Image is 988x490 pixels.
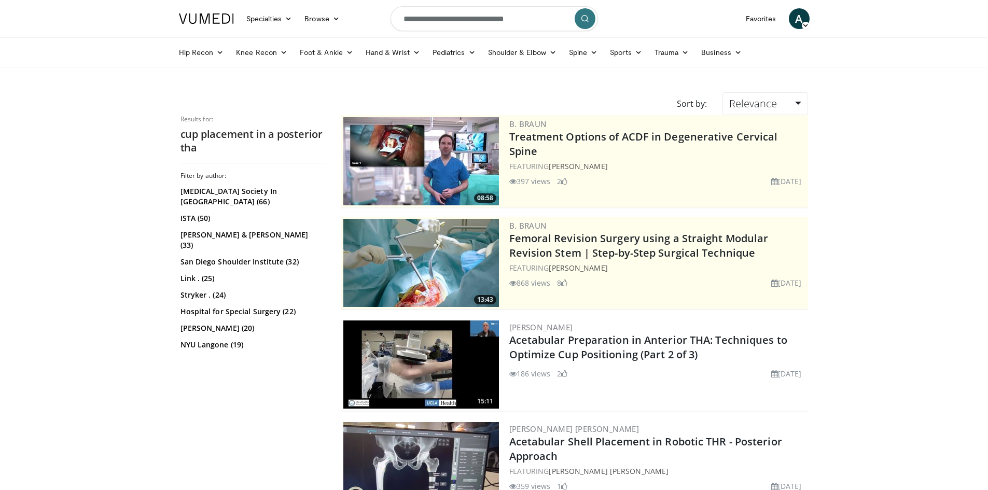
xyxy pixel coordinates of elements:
a: Relevance [722,92,808,115]
a: Femoral Revision Surgery using a Straight Modular Revision Stem | Step-by-Step Surgical Technique [509,231,769,260]
a: B. Braun [509,119,547,129]
li: 186 views [509,368,551,379]
a: Hospital for Special Surgery (22) [180,306,323,317]
a: 08:58 [343,117,499,205]
a: [PERSON_NAME] [509,322,573,332]
a: San Diego Shoulder Institute (32) [180,257,323,267]
li: 2 [557,368,567,379]
div: FEATURING [509,262,806,273]
a: [PERSON_NAME] [549,263,607,273]
a: Trauma [648,42,695,63]
li: 397 views [509,176,551,187]
a: Acetabular Preparation in Anterior THA: Techniques to Optimize Cup Positioning (Part 2 of 3) [509,333,787,361]
img: 009a77ed-cfd7-46ce-89c5-e6e5196774e0.300x170_q85_crop-smart_upscale.jpg [343,117,499,205]
a: [PERSON_NAME] [549,161,607,171]
a: Business [695,42,748,63]
a: Sports [604,42,648,63]
li: [DATE] [771,277,802,288]
span: 13:43 [474,295,496,304]
a: Hand & Wrist [359,42,426,63]
span: 08:58 [474,193,496,203]
a: [PERSON_NAME] [PERSON_NAME] [549,466,669,476]
p: Results for: [180,115,326,123]
a: Link . (25) [180,273,323,284]
a: [MEDICAL_DATA] Society In [GEOGRAPHIC_DATA] (66) [180,186,323,207]
div: FEATURING [509,466,806,477]
li: 868 views [509,277,551,288]
a: B. Braun [509,220,547,231]
a: Treatment Options of ACDF in Degenerative Cervical Spine [509,130,778,158]
a: Foot & Ankle [294,42,359,63]
div: Sort by: [669,92,715,115]
h2: cup placement in a posterior tha [180,128,326,155]
a: ISTA (50) [180,213,323,223]
a: Spine [563,42,604,63]
h3: Filter by author: [180,172,326,180]
li: [DATE] [771,176,802,187]
li: 2 [557,176,567,187]
a: Browse [298,8,346,29]
img: 45caf13c-3501-4abc-8b84-9aabc06f3305.300x170_q85_crop-smart_upscale.jpg [343,320,499,409]
a: Stryker . (24) [180,290,323,300]
a: [PERSON_NAME] & [PERSON_NAME] (33) [180,230,323,250]
span: Relevance [729,96,777,110]
a: Knee Recon [230,42,294,63]
a: [PERSON_NAME] [PERSON_NAME] [509,424,639,434]
li: [DATE] [771,368,802,379]
span: 15:11 [474,397,496,406]
a: Hip Recon [173,42,230,63]
a: Acetabular Shell Placement in Robotic THR - Posterior Approach [509,435,782,463]
a: Favorites [740,8,783,29]
a: 13:43 [343,219,499,307]
a: 15:11 [343,320,499,409]
a: Specialties [240,8,299,29]
input: Search topics, interventions [391,6,598,31]
img: VuMedi Logo [179,13,234,24]
img: 4275ad52-8fa6-4779-9598-00e5d5b95857.300x170_q85_crop-smart_upscale.jpg [343,219,499,307]
div: FEATURING [509,161,806,172]
a: Shoulder & Elbow [482,42,563,63]
a: A [789,8,810,29]
li: 8 [557,277,567,288]
a: Pediatrics [426,42,482,63]
a: [PERSON_NAME] (20) [180,323,323,333]
a: NYU Langone (19) [180,340,323,350]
